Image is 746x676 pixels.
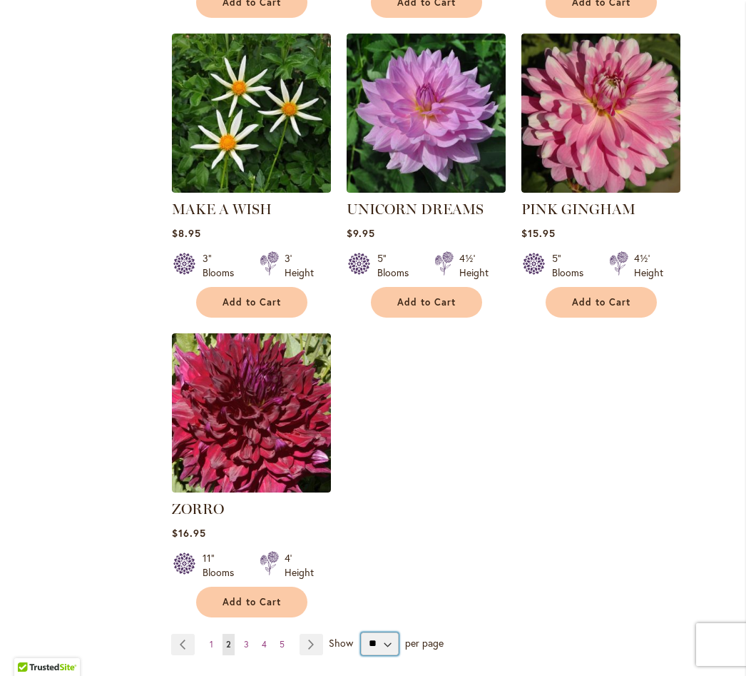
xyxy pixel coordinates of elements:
a: Zorro [172,482,331,495]
div: 4½' Height [459,251,489,280]
div: 3" Blooms [203,251,242,280]
button: Add to Cart [196,587,307,617]
span: $15.95 [521,226,556,240]
span: $8.95 [172,226,201,240]
span: 2 [226,639,231,650]
span: Add to Cart [397,296,456,308]
span: Add to Cart [223,296,281,308]
a: UNICORN DREAMS [347,201,484,218]
span: 1 [210,639,213,650]
img: MAKE A WISH [172,34,331,193]
div: 5" Blooms [552,251,592,280]
span: 5 [280,639,285,650]
a: 4 [258,634,270,655]
span: Add to Cart [572,296,630,308]
img: UNICORN DREAMS [347,34,506,193]
a: UNICORN DREAMS [347,182,506,196]
span: 3 [244,639,249,650]
a: 5 [276,634,288,655]
div: 4½' Height [634,251,663,280]
a: PINK GINGHAM [521,201,635,218]
button: Add to Cart [546,287,657,318]
a: MAKE A WISH [172,201,272,218]
button: Add to Cart [196,287,307,318]
div: 3' Height [285,251,314,280]
iframe: Launch Accessibility Center [11,625,51,665]
div: 11" Blooms [203,551,242,580]
span: $9.95 [347,226,375,240]
span: $16.95 [172,526,206,540]
button: Add to Cart [371,287,482,318]
a: PINK GINGHAM [521,182,680,196]
div: 5" Blooms [377,251,417,280]
div: 4' Height [285,551,314,580]
img: PINK GINGHAM [521,34,680,193]
span: 4 [262,639,267,650]
a: ZORRO [172,500,224,518]
span: Show [329,635,353,649]
img: Zorro [172,333,331,493]
a: 1 [206,634,217,655]
a: MAKE A WISH [172,182,331,196]
span: per page [405,635,444,649]
a: 3 [240,634,252,655]
span: Add to Cart [223,596,281,608]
